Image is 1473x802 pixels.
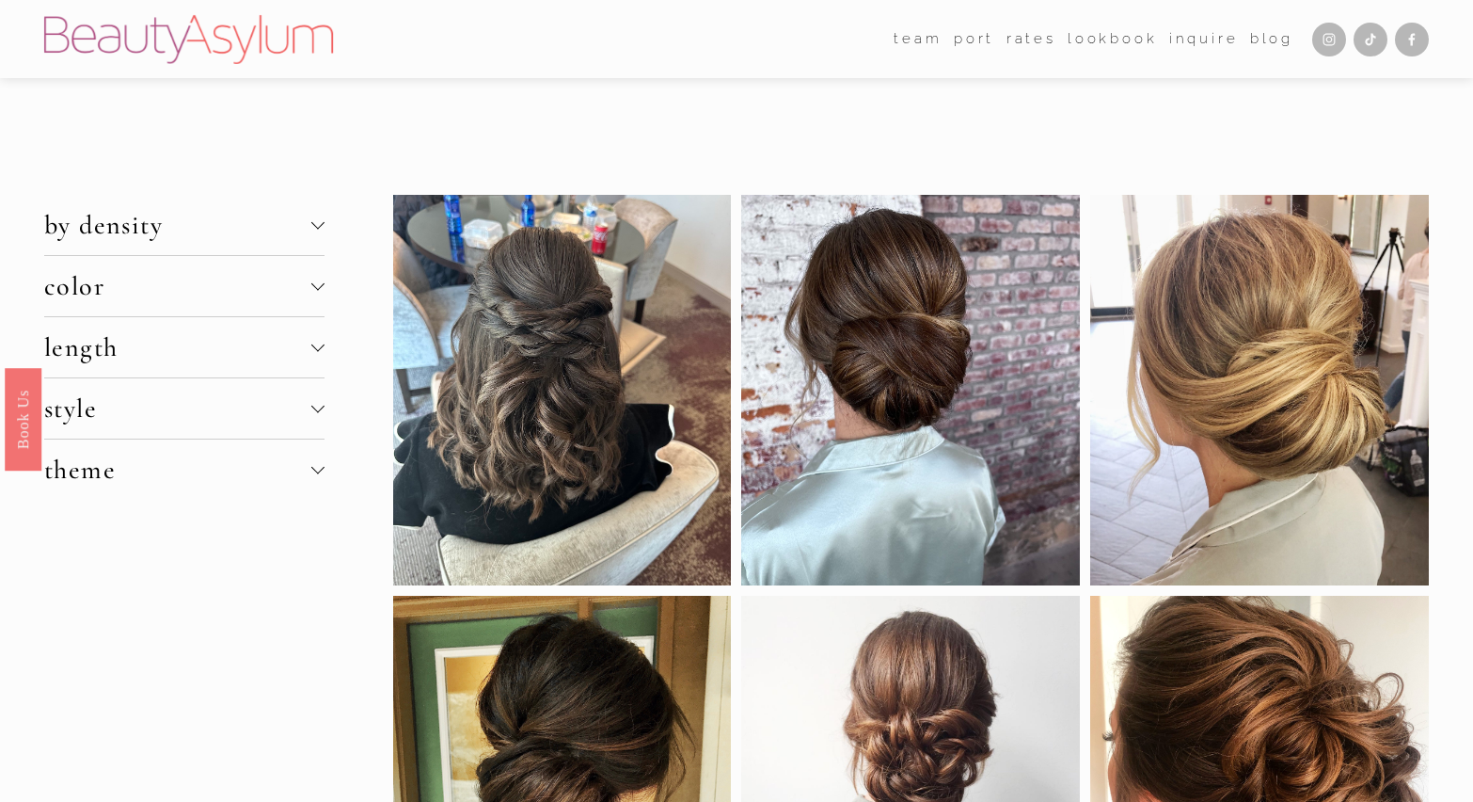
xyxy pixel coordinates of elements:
span: style [44,393,311,425]
button: color [44,256,325,316]
span: theme [44,454,311,486]
a: port [954,25,994,54]
a: Instagram [1312,23,1346,56]
a: Rates [1006,25,1056,54]
span: length [44,331,311,363]
a: Facebook [1395,23,1429,56]
button: by density [44,195,325,255]
button: style [44,378,325,439]
a: Book Us [5,368,41,471]
span: team [894,26,942,52]
a: Lookbook [1068,25,1157,54]
button: length [44,317,325,377]
a: folder dropdown [894,25,942,54]
button: theme [44,440,325,500]
a: TikTok [1354,23,1387,56]
a: Inquire [1169,25,1238,54]
img: Beauty Asylum | Bridal Hair &amp; Makeup Charlotte &amp; Atlanta [44,15,333,64]
span: by density [44,209,311,241]
a: Blog [1250,25,1293,54]
span: color [44,270,311,302]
